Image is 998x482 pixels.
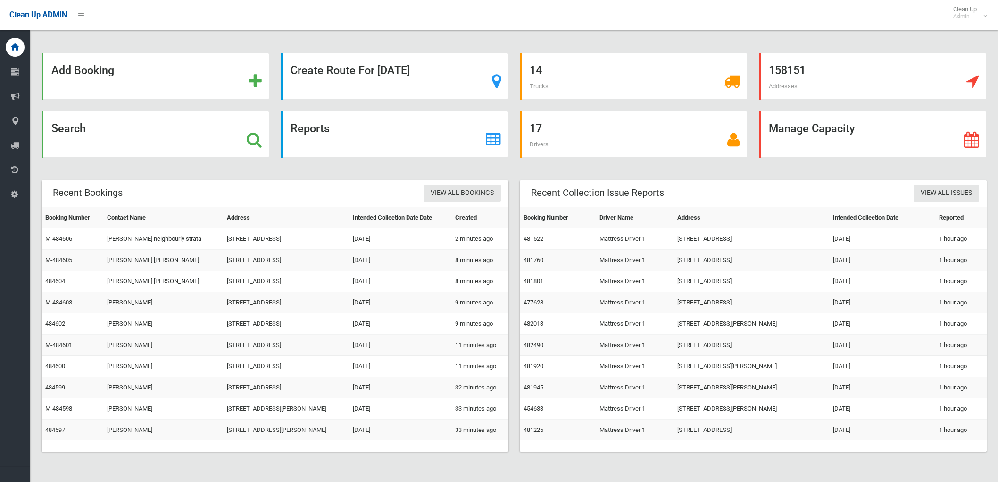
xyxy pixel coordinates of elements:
[596,271,673,292] td: Mattress Driver 1
[530,122,542,135] strong: 17
[223,228,349,250] td: [STREET_ADDRESS]
[935,356,987,377] td: 1 hour ago
[674,398,829,420] td: [STREET_ADDRESS][PERSON_NAME]
[524,384,543,391] a: 481945
[451,271,508,292] td: 8 minutes ago
[674,313,829,335] td: [STREET_ADDRESS][PERSON_NAME]
[524,278,543,285] a: 481801
[524,299,543,306] a: 477628
[45,320,65,327] a: 484602
[935,292,987,313] td: 1 hour ago
[103,207,223,228] th: Contact Name
[451,228,508,250] td: 2 minutes ago
[349,207,451,228] th: Intended Collection Date Date
[769,122,855,135] strong: Manage Capacity
[935,377,987,398] td: 1 hour ago
[45,363,65,370] a: 484600
[674,271,829,292] td: [STREET_ADDRESS]
[103,398,223,420] td: [PERSON_NAME]
[223,356,349,377] td: [STREET_ADDRESS]
[769,83,798,90] span: Addresses
[524,363,543,370] a: 481920
[674,420,829,441] td: [STREET_ADDRESS]
[451,377,508,398] td: 32 minutes ago
[530,64,542,77] strong: 14
[596,420,673,441] td: Mattress Driver 1
[524,235,543,242] a: 481522
[596,250,673,271] td: Mattress Driver 1
[103,250,223,271] td: [PERSON_NAME] [PERSON_NAME]
[451,292,508,313] td: 9 minutes ago
[103,335,223,356] td: [PERSON_NAME]
[281,53,508,100] a: Create Route For [DATE]
[45,405,72,412] a: M-484598
[524,320,543,327] a: 482013
[596,292,673,313] td: Mattress Driver 1
[935,250,987,271] td: 1 hour ago
[451,335,508,356] td: 11 minutes ago
[829,271,935,292] td: [DATE]
[424,185,501,202] a: View All Bookings
[935,207,987,228] th: Reported
[223,420,349,441] td: [STREET_ADDRESS][PERSON_NAME]
[45,256,72,263] a: M-484605
[953,13,977,20] small: Admin
[291,64,410,77] strong: Create Route For [DATE]
[914,185,979,202] a: View All Issues
[829,420,935,441] td: [DATE]
[223,207,349,228] th: Address
[596,398,673,420] td: Mattress Driver 1
[674,207,829,228] th: Address
[223,377,349,398] td: [STREET_ADDRESS]
[759,53,987,100] a: 158151 Addresses
[223,292,349,313] td: [STREET_ADDRESS]
[769,64,806,77] strong: 158151
[223,271,349,292] td: [STREET_ADDRESS]
[596,228,673,250] td: Mattress Driver 1
[45,299,72,306] a: M-484603
[42,207,103,228] th: Booking Number
[829,250,935,271] td: [DATE]
[759,111,987,158] a: Manage Capacity
[349,313,451,335] td: [DATE]
[349,292,451,313] td: [DATE]
[530,141,549,148] span: Drivers
[103,313,223,335] td: [PERSON_NAME]
[520,53,748,100] a: 14 Trucks
[520,207,596,228] th: Booking Number
[45,384,65,391] a: 484599
[103,377,223,398] td: [PERSON_NAME]
[51,122,86,135] strong: Search
[829,292,935,313] td: [DATE]
[223,335,349,356] td: [STREET_ADDRESS]
[829,356,935,377] td: [DATE]
[935,420,987,441] td: 1 hour ago
[451,356,508,377] td: 11 minutes ago
[51,64,114,77] strong: Add Booking
[451,250,508,271] td: 8 minutes ago
[596,207,673,228] th: Driver Name
[349,250,451,271] td: [DATE]
[674,377,829,398] td: [STREET_ADDRESS][PERSON_NAME]
[520,184,675,202] header: Recent Collection Issue Reports
[451,313,508,335] td: 9 minutes ago
[451,420,508,441] td: 33 minutes ago
[935,313,987,335] td: 1 hour ago
[948,6,986,20] span: Clean Up
[349,228,451,250] td: [DATE]
[935,228,987,250] td: 1 hour ago
[674,356,829,377] td: [STREET_ADDRESS][PERSON_NAME]
[223,250,349,271] td: [STREET_ADDRESS]
[829,377,935,398] td: [DATE]
[524,426,543,433] a: 481225
[103,420,223,441] td: [PERSON_NAME]
[349,271,451,292] td: [DATE]
[829,228,935,250] td: [DATE]
[103,356,223,377] td: [PERSON_NAME]
[45,235,72,242] a: M-484606
[596,377,673,398] td: Mattress Driver 1
[935,398,987,420] td: 1 hour ago
[42,184,134,202] header: Recent Bookings
[349,356,451,377] td: [DATE]
[596,313,673,335] td: Mattress Driver 1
